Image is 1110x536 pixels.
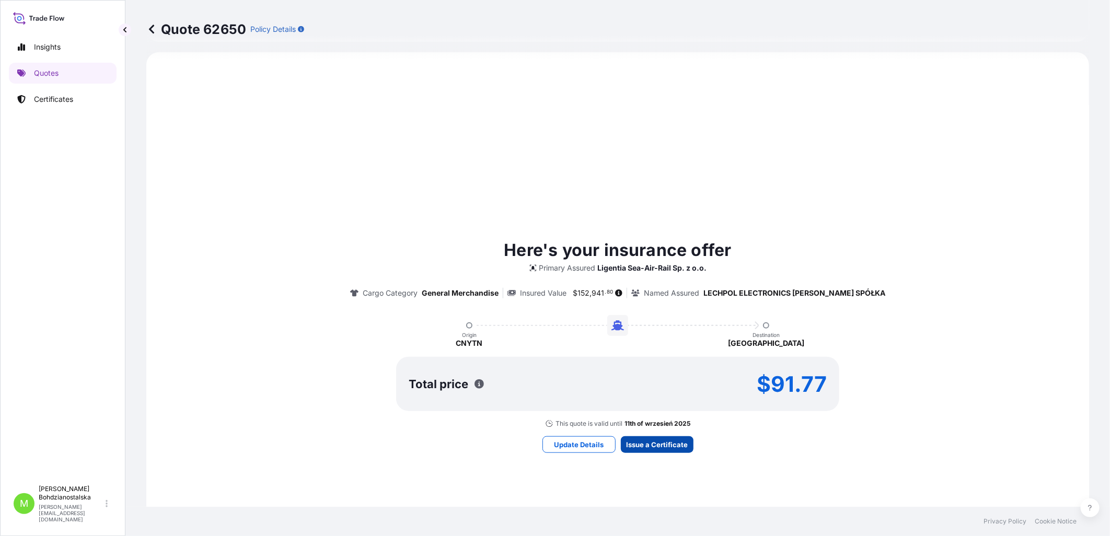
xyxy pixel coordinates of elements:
[504,238,731,263] p: Here's your insurance offer
[146,21,246,38] p: Quote 62650
[456,338,483,348] p: CNYTN
[577,289,589,297] span: 152
[539,263,596,273] p: Primary Assured
[554,439,604,450] p: Update Details
[589,289,592,297] span: ,
[9,37,117,57] a: Insights
[9,63,117,84] a: Quotes
[39,485,103,502] p: [PERSON_NAME] Bohdzianostalska
[626,439,688,450] p: Issue a Certificate
[984,517,1026,526] a: Privacy Policy
[605,290,606,294] span: .
[462,332,477,338] p: Origin
[728,338,804,348] p: [GEOGRAPHIC_DATA]
[625,420,690,428] p: 11th of wrzesień 2025
[409,379,468,389] p: Total price
[34,68,59,78] p: Quotes
[607,290,613,294] span: 80
[20,498,28,509] span: M
[757,376,827,392] p: $91.77
[34,42,61,52] p: Insights
[1035,517,1077,526] a: Cookie Notice
[34,94,73,104] p: Certificates
[621,436,693,453] button: Issue a Certificate
[753,332,780,338] p: Destination
[9,89,117,110] a: Certificates
[592,289,604,297] span: 941
[250,24,296,34] p: Policy Details
[556,420,622,428] p: This quote is valid until
[520,288,566,298] p: Insured Value
[422,288,499,298] p: General Merchandise
[39,504,103,522] p: [PERSON_NAME][EMAIL_ADDRESS][DOMAIN_NAME]
[573,289,577,297] span: $
[542,436,616,453] button: Update Details
[703,288,885,298] p: LECHPOL ELECTRONICS [PERSON_NAME] SPÓŁKA
[598,263,707,273] p: Ligentia Sea-Air-Rail Sp. z o.o.
[363,288,418,298] p: Cargo Category
[644,288,699,298] p: Named Assured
